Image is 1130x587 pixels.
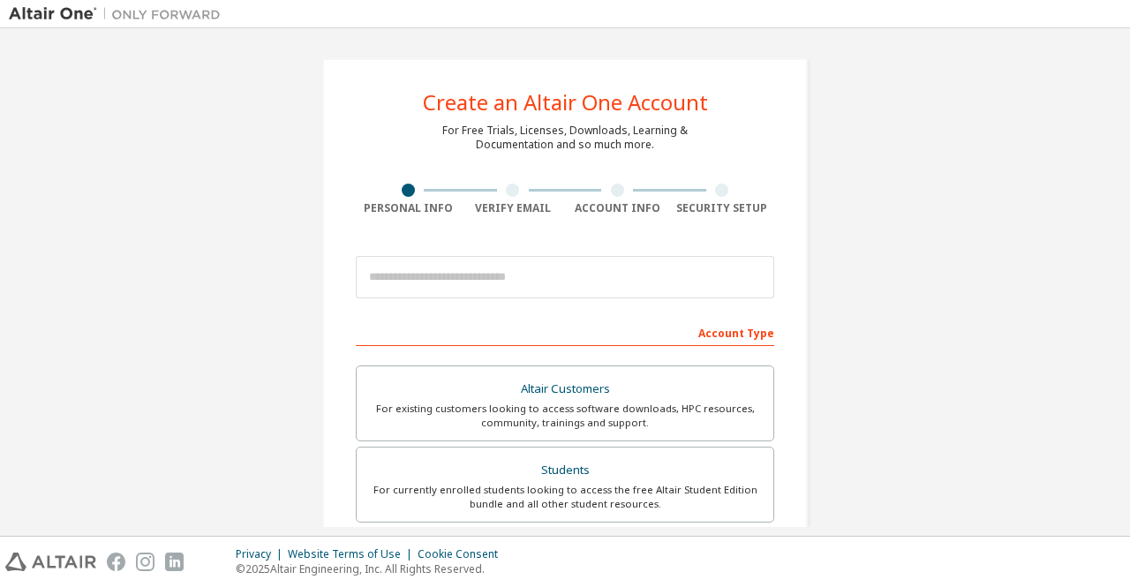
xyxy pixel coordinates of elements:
img: linkedin.svg [165,553,184,571]
div: Account Info [565,201,670,215]
img: Altair One [9,5,230,23]
div: Cookie Consent [418,547,508,561]
div: For existing customers looking to access software downloads, HPC resources, community, trainings ... [367,402,763,430]
img: altair_logo.svg [5,553,96,571]
div: Altair Customers [367,377,763,402]
img: instagram.svg [136,553,154,571]
div: Website Terms of Use [288,547,418,561]
div: For Free Trials, Licenses, Downloads, Learning & Documentation and so much more. [442,124,688,152]
div: Verify Email [461,201,566,215]
div: Security Setup [670,201,775,215]
div: Personal Info [356,201,461,215]
div: Privacy [236,547,288,561]
div: Students [367,458,763,483]
p: © 2025 Altair Engineering, Inc. All Rights Reserved. [236,561,508,576]
div: Create an Altair One Account [423,92,708,113]
div: For currently enrolled students looking to access the free Altair Student Edition bundle and all ... [367,483,763,511]
img: facebook.svg [107,553,125,571]
div: Account Type [356,318,774,346]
